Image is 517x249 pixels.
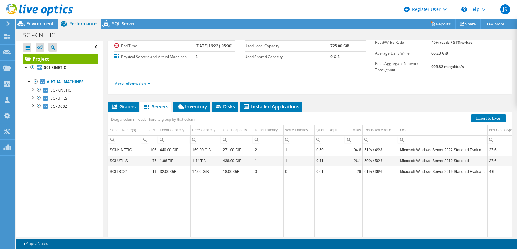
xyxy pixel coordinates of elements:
div: Write Latency [285,126,308,134]
a: Virtual Machines [23,78,98,86]
td: Column Write Latency, Value 1 [284,144,315,155]
a: Reports [426,19,456,29]
div: Drag a column header here to group by that column [110,115,198,124]
td: Column MB/s, Value 94.6 [345,144,363,155]
a: SCI-KINETIC [23,64,98,72]
td: MB/s Column [345,125,363,136]
td: Column Read Latency, Value 2 [253,144,284,155]
td: Column IOPS, Value 106 [142,144,158,155]
td: Column Server Name(s), Value SCI-DC02 [108,166,142,177]
span: Environment [26,20,54,26]
b: 66.23 GiB [431,51,448,56]
td: Column Local Capacity, Value 440.00 GiB [158,144,191,155]
span: Installed Applications [243,103,299,110]
a: SCI-DC02 [23,102,98,110]
b: 3 [196,54,198,59]
td: Read/Write ratio Column [363,125,398,136]
td: Read Latency Column [253,125,284,136]
td: Column Read/Write ratio, Value 61% / 39% [363,166,398,177]
td: Column Free Capacity, Value 1.44 TiB [191,155,221,166]
td: Column MB/s, Value 26 [345,166,363,177]
svg: \n [461,7,467,12]
td: Column Server Name(s), Filter cell [108,135,142,144]
td: Write Latency Column [284,125,315,136]
b: [DATE] 16:22 (-05:00) [196,43,232,48]
div: Net Clock Speed [489,126,517,134]
div: IOPS [148,126,157,134]
a: Project [23,54,98,64]
td: Column Queue Depth, Value 0.11 [315,155,345,166]
td: Column Read/Write ratio, Filter cell [363,135,398,144]
label: Used Shared Capacity [245,54,330,60]
td: Column IOPS, Value 11 [142,166,158,177]
td: Column OS, Value Microsoft Windows Server 2019 Standard [398,155,488,166]
label: Read/Write Ratio [375,39,431,46]
a: Project Notes [17,240,52,248]
a: SCI-UTILS [23,94,98,102]
div: Used Capacity [223,126,247,134]
td: Column Read Latency, Value 1 [253,155,284,166]
td: Column Read/Write ratio, Value 51% / 49% [363,144,398,155]
td: Column OS, Filter cell [398,135,488,144]
td: Column Write Latency, Value 0 [284,166,315,177]
td: Column Queue Depth, Value 0.59 [315,144,345,155]
h1: SCI-KINETIC [20,32,65,38]
label: Used Local Capacity [245,43,330,49]
td: Column OS, Value Microsoft Windows Server 2019 Standard Evaluation [398,166,488,177]
div: Server Name(s) [110,126,136,134]
td: Column Local Capacity, Filter cell [158,135,191,144]
div: OS [400,126,405,134]
td: Queue Depth Column [315,125,345,136]
span: Inventory [177,103,207,110]
a: SCI-KINETIC [23,86,98,94]
td: Column Local Capacity, Value 1.86 TiB [158,155,191,166]
td: Used Capacity Column [221,125,253,136]
a: Export to Excel [471,114,506,122]
td: Column Read Latency, Filter cell [253,135,284,144]
span: SCI-UTILS [51,96,67,101]
td: Column Free Capacity, Filter cell [191,135,221,144]
span: SQL Server [112,20,135,26]
span: Disks [215,103,235,110]
td: Column Used Capacity, Filter cell [221,135,253,144]
div: Free Capacity [192,126,215,134]
td: Column Free Capacity, Value 14.00 GiB [191,166,221,177]
b: SCI-KINETIC [44,65,66,70]
label: Average Daily Write [375,50,431,57]
b: 905.82 megabits/s [431,64,464,69]
a: More [480,19,509,29]
td: Column MB/s, Value 26.1 [345,155,363,166]
td: Column OS, Value Microsoft Windows Server 2022 Standard Evaluation [398,144,488,155]
td: OS Column [398,125,488,136]
td: Column Queue Depth, Filter cell [315,135,345,144]
span: SCI-KINETIC [51,88,71,93]
div: Data grid [108,112,512,244]
td: Column Server Name(s), Value SCI-KINETIC [108,144,142,155]
td: Column Queue Depth, Value 0.01 [315,166,345,177]
td: Local Capacity Column [158,125,191,136]
td: Column Read Latency, Value 0 [253,166,284,177]
td: Free Capacity Column [191,125,221,136]
div: Local Capacity [160,126,184,134]
a: Share [455,19,481,29]
div: Queue Depth [316,126,338,134]
td: Column Used Capacity, Value 436.00 GiB [221,155,253,166]
td: Column Local Capacity, Value 32.00 GiB [158,166,191,177]
td: Column Read/Write ratio, Value 50% / 50% [363,155,398,166]
td: Column IOPS, Value 76 [142,155,158,166]
label: End Time [114,43,196,49]
span: Performance [69,20,97,26]
span: Graphs [111,103,136,110]
td: Column Write Latency, Value 1 [284,155,315,166]
b: 725.00 GiB [330,43,349,48]
b: 49% reads / 51% writes [431,40,473,45]
td: Column Server Name(s), Value SCI-UTILS [108,155,142,166]
td: Server Name(s) Column [108,125,142,136]
span: SCI-DC02 [51,104,67,109]
div: Read/Write ratio [364,126,391,134]
td: Column IOPS, Filter cell [142,135,158,144]
span: Servers [143,103,168,110]
span: JS [500,4,510,14]
div: MB/s [353,126,361,134]
label: Peak Aggregate Network Throughput [375,61,431,73]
